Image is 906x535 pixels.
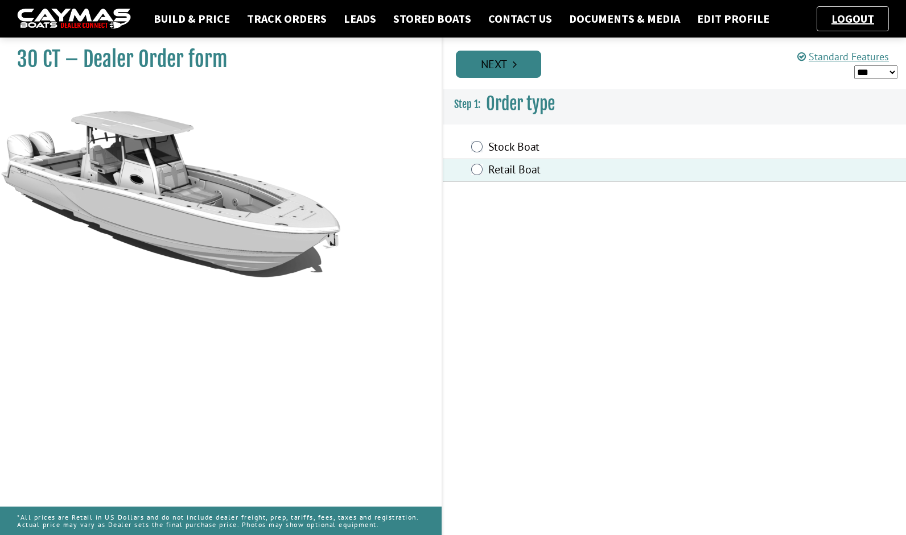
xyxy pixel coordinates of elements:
[488,163,739,179] label: Retail Boat
[691,11,775,26] a: Edit Profile
[241,11,332,26] a: Track Orders
[338,11,382,26] a: Leads
[443,83,906,125] h3: Order type
[388,11,477,26] a: Stored Boats
[563,11,686,26] a: Documents & Media
[17,508,425,534] p: *All prices are Retail in US Dollars and do not include dealer freight, prep, tariffs, fees, taxe...
[797,50,889,63] a: Standard Features
[453,49,906,78] ul: Pagination
[148,11,236,26] a: Build & Price
[488,140,739,156] label: Stock Boat
[17,47,413,72] h1: 30 CT – Dealer Order form
[17,9,131,30] img: caymas-dealer-connect-2ed40d3bc7270c1d8d7ffb4b79bf05adc795679939227970def78ec6f6c03838.gif
[826,11,880,26] a: Logout
[456,51,541,78] a: Next
[483,11,558,26] a: Contact Us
